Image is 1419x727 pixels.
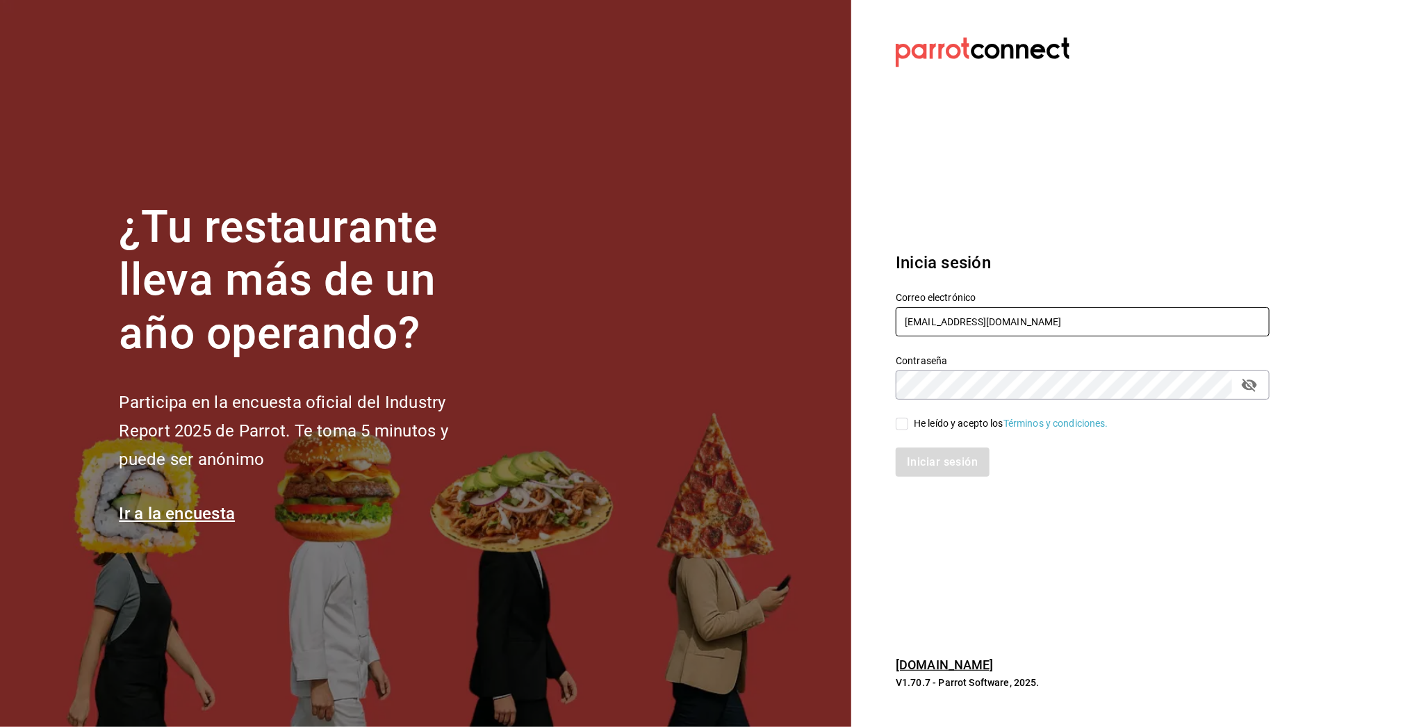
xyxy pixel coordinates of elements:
[896,356,1270,366] label: Contraseña
[120,201,495,361] h1: ¿Tu restaurante lleva más de un año operando?
[120,389,495,473] h2: Participa en la encuesta oficial del Industry Report 2025 de Parrot. Te toma 5 minutos y puede se...
[896,307,1270,336] input: Ingresa tu correo electrónico
[896,293,1270,302] label: Correo electrónico
[896,250,1270,275] h3: Inicia sesión
[1003,418,1108,429] a: Términos y condiciones.
[1238,373,1261,397] button: passwordField
[120,504,236,523] a: Ir a la encuesta
[914,416,1108,431] div: He leído y acepto los
[896,657,994,672] a: [DOMAIN_NAME]
[896,676,1270,689] p: V1.70.7 - Parrot Software, 2025.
